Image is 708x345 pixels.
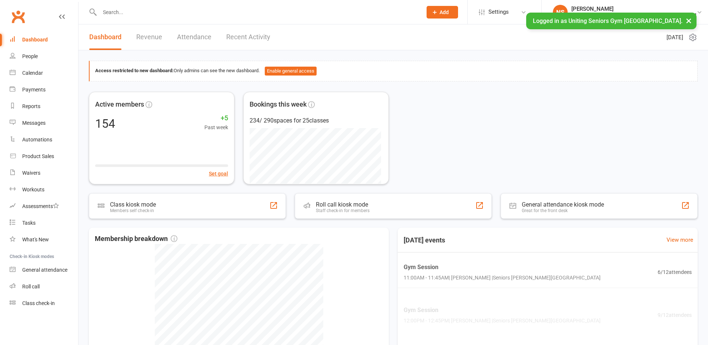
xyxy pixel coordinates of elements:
button: Add [427,6,458,19]
div: Workouts [22,187,44,192]
a: Attendance [177,24,211,50]
span: Active members [95,99,144,110]
strong: Access restricted to new dashboard: [95,68,174,73]
div: Automations [22,137,52,143]
span: Logged in as Uniting Seniors Gym [GEOGRAPHIC_DATA]. [533,17,682,24]
span: Gym Session [404,263,601,272]
div: Waivers [22,170,40,176]
button: Enable general access [265,67,317,76]
a: Dashboard [89,24,121,50]
div: Class check-in [22,300,55,306]
span: Membership breakdown [95,234,177,244]
div: Great for the front desk [522,208,604,213]
div: Roll call kiosk mode [316,201,370,208]
div: Staff check-in for members [316,208,370,213]
div: People [22,53,38,59]
span: 12:00PM - 12:45PM | [PERSON_NAME] | Seniors [PERSON_NAME][GEOGRAPHIC_DATA] [404,316,601,325]
button: × [682,13,695,29]
a: Product Sales [10,148,78,165]
a: View more [667,235,693,244]
div: 154 [95,118,115,130]
div: Class kiosk mode [110,201,156,208]
div: Uniting Seniors [PERSON_NAME][GEOGRAPHIC_DATA] [571,12,697,19]
a: Tasks [10,215,78,231]
h3: [DATE] events [398,234,451,247]
span: 6 / 12 attendees [658,268,692,277]
div: NS [553,5,568,20]
div: Members self check-in [110,208,156,213]
a: Waivers [10,165,78,181]
a: Revenue [136,24,162,50]
a: Calendar [10,65,78,81]
a: People [10,48,78,65]
a: Assessments [10,198,78,215]
div: Roll call [22,284,40,289]
a: Payments [10,81,78,98]
div: General attendance kiosk mode [522,201,604,208]
div: Product Sales [22,153,54,159]
input: Search... [97,7,417,17]
a: Reports [10,98,78,115]
a: What's New [10,231,78,248]
span: Gym Session [404,306,601,315]
a: Clubworx [9,7,27,26]
div: Messages [22,120,46,126]
a: Recent Activity [226,24,270,50]
div: 234 / 290 spaces for 25 classes [250,116,383,125]
span: Add [440,9,449,15]
div: [PERSON_NAME] [571,6,697,12]
span: [DATE] [667,33,683,42]
a: General attendance kiosk mode [10,262,78,278]
div: Payments [22,87,46,93]
span: Settings [488,4,509,20]
span: Past week [204,123,228,131]
a: Class kiosk mode [10,295,78,312]
div: General attendance [22,267,67,273]
div: Dashboard [22,37,48,43]
span: 11:00AM - 11:45AM | [PERSON_NAME] | Seniors [PERSON_NAME][GEOGRAPHIC_DATA] [404,274,601,282]
div: Tasks [22,220,36,226]
a: Messages [10,115,78,131]
div: Calendar [22,70,43,76]
div: What's New [22,237,49,242]
button: Set goal [209,170,228,178]
div: Reports [22,103,40,109]
span: 9 / 12 attendees [658,311,692,319]
a: Roll call [10,278,78,295]
span: Bookings this week [250,99,307,110]
div: Assessments [22,203,59,209]
a: Automations [10,131,78,148]
a: Dashboard [10,31,78,48]
a: Workouts [10,181,78,198]
span: +5 [204,113,228,124]
div: Only admins can see the new dashboard. [95,67,692,76]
